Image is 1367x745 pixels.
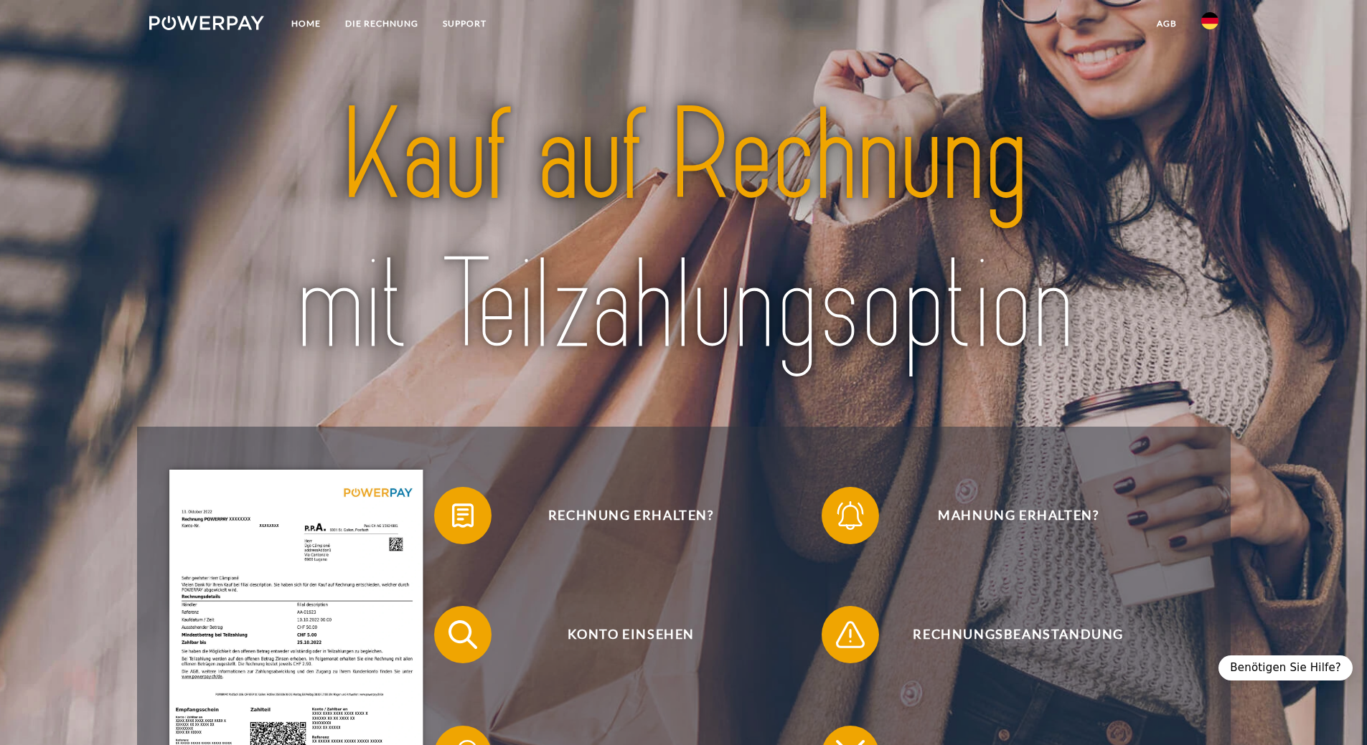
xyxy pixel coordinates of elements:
button: Rechnung erhalten? [434,487,807,544]
div: Benötigen Sie Hilfe? [1218,655,1353,680]
a: SUPPORT [431,11,499,37]
img: qb_warning.svg [832,617,868,653]
img: title-powerpay_de.svg [202,75,1165,389]
span: Konto einsehen [455,606,807,663]
img: qb_bill.svg [445,498,481,533]
span: Rechnungsbeanstandung [842,606,1194,663]
img: qb_search.svg [445,617,481,653]
span: Mahnung erhalten? [842,487,1194,544]
img: de [1201,12,1218,29]
button: Mahnung erhalten? [822,487,1195,544]
a: agb [1145,11,1189,37]
button: Rechnungsbeanstandung [822,606,1195,663]
img: qb_bell.svg [832,498,868,533]
a: DIE RECHNUNG [333,11,431,37]
a: Home [279,11,333,37]
span: Rechnung erhalten? [455,487,807,544]
button: Konto einsehen [434,606,807,663]
img: logo-powerpay-white.svg [149,16,265,30]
